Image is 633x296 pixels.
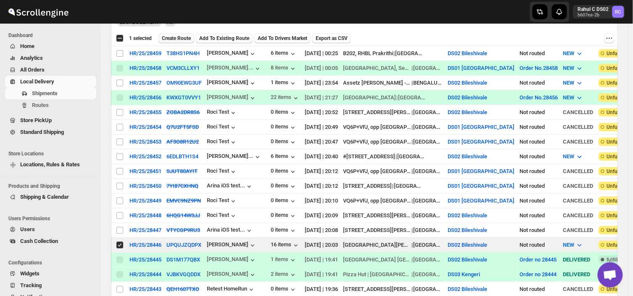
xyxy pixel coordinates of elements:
button: HR/25/28445 [129,256,161,263]
button: DS01 [GEOGRAPHIC_DATA] [448,197,515,204]
button: Analytics [5,52,96,64]
button: Home [5,40,96,52]
button: HR/25/28452 [129,153,161,160]
div: [DATE] | 00:05 [305,64,338,72]
span: Home [20,43,34,49]
div: [DATE] | 20:09 [305,211,338,220]
button: UPQUJZQDPX [166,242,201,248]
div: | [343,64,443,72]
div: | [343,138,443,146]
button: 0 items [271,227,297,235]
span: Unfulfilled [607,183,630,189]
button: 6HQG14W3JJ [166,212,200,219]
button: Roci Test [207,168,237,176]
button: DS02 Bileshivale [448,50,488,56]
button: 0 items [271,197,297,205]
div: HR/25/28453 [129,139,161,145]
div: [GEOGRAPHIC_DATA] [413,108,443,117]
span: NEW [563,153,575,160]
button: HR/25/28457 [129,80,161,86]
div: | [343,79,443,87]
button: Add To Drivers Market [254,33,311,43]
div: CANCELLED [563,167,593,176]
button: DS01 [GEOGRAPHIC_DATA] [448,139,515,145]
div: [GEOGRAPHIC_DATA] [398,152,427,161]
span: Rahul C DS02 [612,6,624,18]
button: Routes [5,99,96,111]
div: [DATE] | 20:12 [305,167,338,176]
button: HR/25/28451 [129,168,161,174]
div: [PERSON_NAME] [207,79,257,88]
div: [DATE] | 21:27 [305,93,338,102]
button: DS01 [GEOGRAPHIC_DATA] [448,124,515,130]
button: Retest HomeRun [207,285,256,294]
div: HR/25/28454 [129,124,161,130]
div: | [343,49,443,58]
button: 7YI87CXHNQ [166,183,198,189]
button: DS01 [GEOGRAPHIC_DATA] [448,65,515,71]
div: VQ6P+VFJ, opp [GEOGRAPHIC_DATA], [GEOGRAPHIC_DATA], [GEOGRAPHIC_DATA], [GEOGRAPHIC_DATA], [GEOGRA... [343,167,411,176]
div: Arina iOS test... [207,227,245,233]
div: | [343,182,443,190]
span: Unfulfilled [607,242,630,248]
button: HR/25/28455 [129,109,161,115]
button: 0 items [271,138,297,147]
span: Unfulfilled [607,109,630,116]
button: [PERSON_NAME] [207,50,257,58]
span: Store Locations [8,150,97,157]
div: | [343,226,443,235]
div: #[STREET_ADDRESS] [343,152,396,161]
button: Export as CSV [312,33,351,43]
s: AF3O8R12U2 [166,139,199,145]
button: DS02 Bileshivale [448,256,488,263]
p: Rahul C DS02 [578,6,609,13]
div: Arina iOS test... [207,182,245,189]
button: HR/25/28446 [129,242,161,248]
s: QEH1607TXO [166,286,199,292]
div: Not routed [520,197,558,205]
button: Q7U2FT5FSD [166,124,199,130]
button: DS01 [GEOGRAPHIC_DATA] [448,183,515,189]
button: Add To Existing Route [196,33,253,43]
div: 0 items [271,168,297,176]
button: Order No.28458 [520,65,558,71]
div: [DATE] | 20:08 [305,226,338,235]
div: CANCELLED [563,211,593,220]
span: Unfulfilled [607,65,630,72]
img: ScrollEngine [7,1,70,22]
div: VQ6P+VFJ, opp [GEOGRAPHIC_DATA], [GEOGRAPHIC_DATA], [GEOGRAPHIC_DATA], [GEOGRAPHIC_DATA], [GEOGRA... [343,138,411,146]
button: 22 items [271,94,300,102]
button: More actions [604,33,615,43]
div: 0 items [271,212,297,220]
div: CANCELLED [563,108,593,117]
button: 0 items [271,285,297,294]
div: CANCELLED [563,197,593,205]
span: NEW [563,242,575,248]
button: NEW [558,91,589,104]
span: NEW [563,80,575,86]
button: NEW [558,76,589,90]
span: Create Route [162,35,191,42]
div: [DATE] | 20:52 [305,108,338,117]
div: [GEOGRAPHIC_DATA] [413,138,443,146]
div: [GEOGRAPHIC_DATA] [398,93,428,102]
div: [DATE] | 20:47 [305,138,338,146]
div: [GEOGRAPHIC_DATA] [394,182,424,190]
div: [DATE] | 19:41 [305,256,338,264]
div: Not routed [520,49,558,58]
button: HR/25/28444 [129,271,161,277]
button: DS02 Bileshivale [448,94,488,101]
div: HR/25/28443 [129,286,161,292]
button: [PERSON_NAME] [207,271,257,279]
span: Standard Shipping [20,129,64,135]
div: [DATE] | 20:03 [305,241,338,249]
span: Shipping & Calendar [20,194,69,200]
button: OM90EWG3UF [166,80,202,86]
div: [DATE] | 00:25 [305,49,338,58]
div: Not routed [520,108,558,117]
div: 6 items [271,50,297,58]
div: | [343,93,443,102]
